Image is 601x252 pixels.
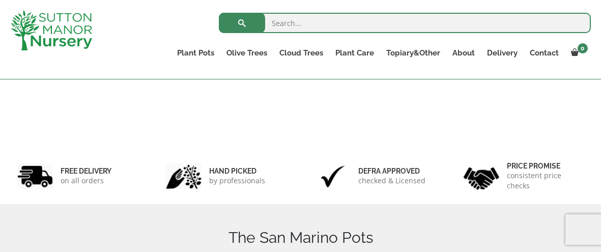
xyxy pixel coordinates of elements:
a: Plant Care [329,46,380,60]
img: 3.jpg [315,163,351,189]
h1: The San Marino Pots [11,229,591,247]
span: 0 [578,43,588,53]
a: Delivery [481,46,524,60]
p: checked & Licensed [358,176,425,186]
a: 0 [565,46,591,60]
img: logo [11,10,92,50]
p: by professionals [209,176,265,186]
input: Search... [219,13,591,33]
h6: hand picked [209,166,265,176]
a: Plant Pots [171,46,220,60]
a: Contact [524,46,565,60]
p: on all orders [61,176,111,186]
a: Olive Trees [220,46,273,60]
img: 4.jpg [464,161,499,192]
h6: Price promise [507,161,584,171]
img: 2.jpg [166,163,202,189]
p: consistent price checks [507,171,584,191]
h6: Defra approved [358,166,425,176]
a: Topiary&Other [380,46,446,60]
img: 1.jpg [17,163,53,189]
a: About [446,46,481,60]
h6: FREE DELIVERY [61,166,111,176]
a: Cloud Trees [273,46,329,60]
